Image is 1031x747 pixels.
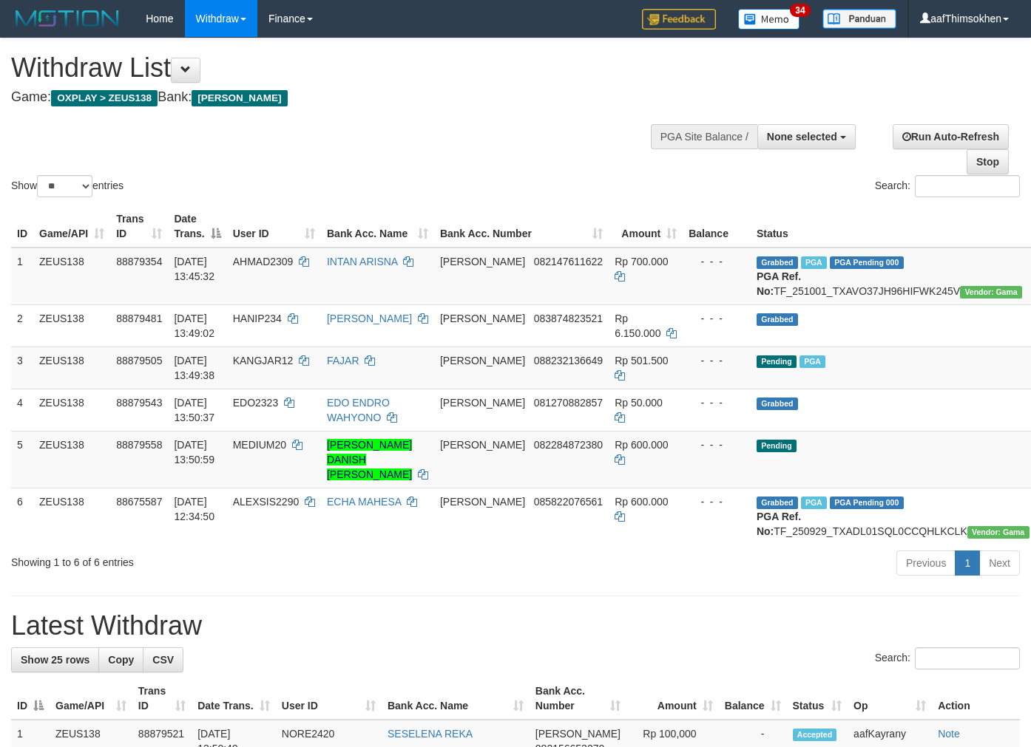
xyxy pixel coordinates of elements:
label: Search: [875,647,1020,669]
span: OXPLAY > ZEUS138 [51,90,158,106]
span: Copy [108,654,134,666]
span: [PERSON_NAME] [535,728,621,740]
span: PGA Pending [830,497,904,509]
img: Feedback.jpg [642,9,716,30]
span: Copy 082284872380 to clipboard [534,439,603,451]
th: User ID: activate to sort column ascending [276,678,382,720]
div: - - - [689,437,745,452]
label: Search: [875,175,1020,197]
span: 88879558 [116,439,162,451]
td: 5 [11,431,33,488]
span: Rp 700.000 [615,256,668,267]
span: Rp 50.000 [615,397,663,409]
th: Balance: activate to sort column ascending [719,678,787,720]
span: Copy 082147611622 to clipboard [534,256,603,267]
th: Op: activate to sort column ascending [848,678,932,720]
th: Bank Acc. Name: activate to sort column ascending [382,678,530,720]
td: 1 [11,248,33,305]
span: [PERSON_NAME] [440,256,525,267]
div: - - - [689,311,745,326]
th: Action [932,678,1020,720]
td: 4 [11,389,33,431]
th: Date Trans.: activate to sort column ascending [192,678,276,720]
th: User ID: activate to sort column ascending [227,205,321,248]
span: Accepted [793,729,837,741]
a: Run Auto-Refresh [893,124,1009,149]
div: PGA Site Balance / [651,124,757,149]
th: Amount: activate to sort column ascending [626,678,719,720]
a: Note [938,728,960,740]
a: Show 25 rows [11,647,99,672]
td: 3 [11,347,33,389]
a: INTAN ARISNA [327,256,397,267]
th: Bank Acc. Number: activate to sort column ascending [530,678,626,720]
th: Trans ID: activate to sort column ascending [132,678,192,720]
th: Bank Acc. Name: activate to sort column ascending [321,205,434,248]
span: [DATE] 13:50:37 [174,397,214,423]
th: Trans ID: activate to sort column ascending [110,205,168,248]
span: [DATE] 13:50:59 [174,439,214,465]
span: Vendor URL: https://trx31.1velocity.biz [960,286,1022,299]
td: ZEUS138 [33,304,110,347]
span: 88879354 [116,256,162,267]
th: Amount: activate to sort column ascending [609,205,683,248]
span: Pending [757,355,797,368]
th: ID: activate to sort column descending [11,678,50,720]
button: None selected [757,124,856,149]
td: ZEUS138 [33,347,110,389]
a: CSV [143,647,183,672]
span: 88879481 [116,313,162,324]
input: Search: [915,175,1020,197]
th: Balance [683,205,751,248]
span: Rp 600.000 [615,439,668,451]
span: Grabbed [757,256,798,269]
span: [PERSON_NAME] [440,313,525,324]
span: Grabbed [757,313,798,326]
th: Date Trans.: activate to sort column descending [168,205,226,248]
a: [PERSON_NAME] DANISH [PERSON_NAME] [327,439,412,480]
span: [PERSON_NAME] [192,90,287,106]
img: MOTION_logo.png [11,7,124,30]
a: Copy [98,647,143,672]
span: Marked by aafanarl [801,256,827,269]
span: PGA Pending [830,256,904,269]
span: Pending [757,440,797,452]
a: EDO ENDRO WAHYONO [327,397,390,423]
h1: Latest Withdraw [11,611,1020,641]
span: Copy 081270882857 to clipboard [534,397,603,409]
th: Game/API: activate to sort column ascending [50,678,132,720]
img: panduan.png [822,9,896,29]
a: Next [979,550,1020,576]
span: CSV [152,654,174,666]
h4: Game: Bank: [11,90,672,105]
span: [PERSON_NAME] [440,397,525,409]
span: Copy 083874823521 to clipboard [534,313,603,324]
span: [PERSON_NAME] [440,496,525,508]
select: Showentries [37,175,92,197]
td: 6 [11,488,33,545]
span: Rp 600.000 [615,496,668,508]
img: Button%20Memo.svg [738,9,800,30]
span: [DATE] 13:45:32 [174,256,214,282]
span: KANGJAR12 [233,355,294,366]
div: - - - [689,395,745,410]
span: Vendor URL: https://trx31.1velocity.biz [967,526,1030,539]
th: Game/API: activate to sort column ascending [33,205,110,248]
span: Grabbed [757,398,798,410]
b: PGA Ref. No: [757,270,801,297]
div: - - - [689,254,745,269]
label: Show entries [11,175,124,197]
span: Rp 501.500 [615,355,668,366]
a: FAJAR [327,355,359,366]
div: - - - [689,494,745,509]
th: Status: activate to sort column ascending [787,678,848,720]
span: 34 [790,4,810,17]
b: PGA Ref. No: [757,511,801,537]
input: Search: [915,647,1020,669]
td: ZEUS138 [33,488,110,545]
span: [PERSON_NAME] [440,439,525,451]
th: Bank Acc. Number: activate to sort column ascending [434,205,609,248]
span: HANIP234 [233,313,282,324]
td: 2 [11,304,33,347]
span: EDO2323 [233,397,278,409]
